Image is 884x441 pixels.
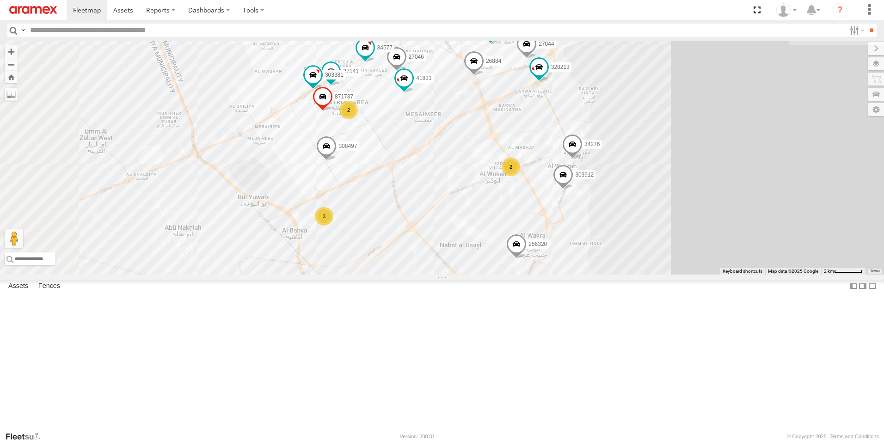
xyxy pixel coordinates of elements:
button: Map Scale: 2 km per 58 pixels [821,268,866,275]
a: Terms (opens in new tab) [870,269,880,273]
div: 3 [315,207,333,226]
i: ? [833,3,847,18]
label: Fences [34,280,65,293]
span: 2 km [824,269,834,274]
div: 2 [502,158,520,176]
span: 27141 [343,68,358,75]
label: Map Settings [868,103,884,116]
span: 34276 [584,141,600,148]
label: Search Query [19,24,27,37]
span: 308497 [338,143,357,150]
span: 27046 [409,54,424,60]
a: Terms and Conditions [830,434,879,439]
div: Mohammed Fahim [773,3,800,17]
button: Drag Pegman onto the map to open Street View [5,229,23,248]
span: 303381 [325,72,344,78]
button: Keyboard shortcuts [723,268,762,275]
span: 256320 [528,241,547,248]
label: Measure [5,88,18,101]
span: 34577 [377,45,393,51]
button: Zoom Home [5,71,18,83]
a: Visit our Website [5,432,48,441]
span: 41831 [416,75,431,81]
button: Zoom in [5,45,18,58]
span: 27044 [539,41,554,48]
span: 26884 [486,58,501,64]
label: Dock Summary Table to the Left [849,280,858,293]
div: 2 [339,101,358,119]
button: Zoom out [5,58,18,71]
img: aramex-logo.svg [9,6,57,14]
label: Search Filter Options [846,24,866,37]
span: 303912 [575,172,594,178]
span: 871737 [335,93,353,100]
div: Version: 308.01 [400,434,435,439]
label: Hide Summary Table [868,280,877,293]
div: © Copyright 2025 - [787,434,879,439]
label: Dock Summary Table to the Right [858,280,867,293]
span: 328213 [551,64,570,70]
label: Assets [4,280,33,293]
span: Map data ©2025 Google [768,269,818,274]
